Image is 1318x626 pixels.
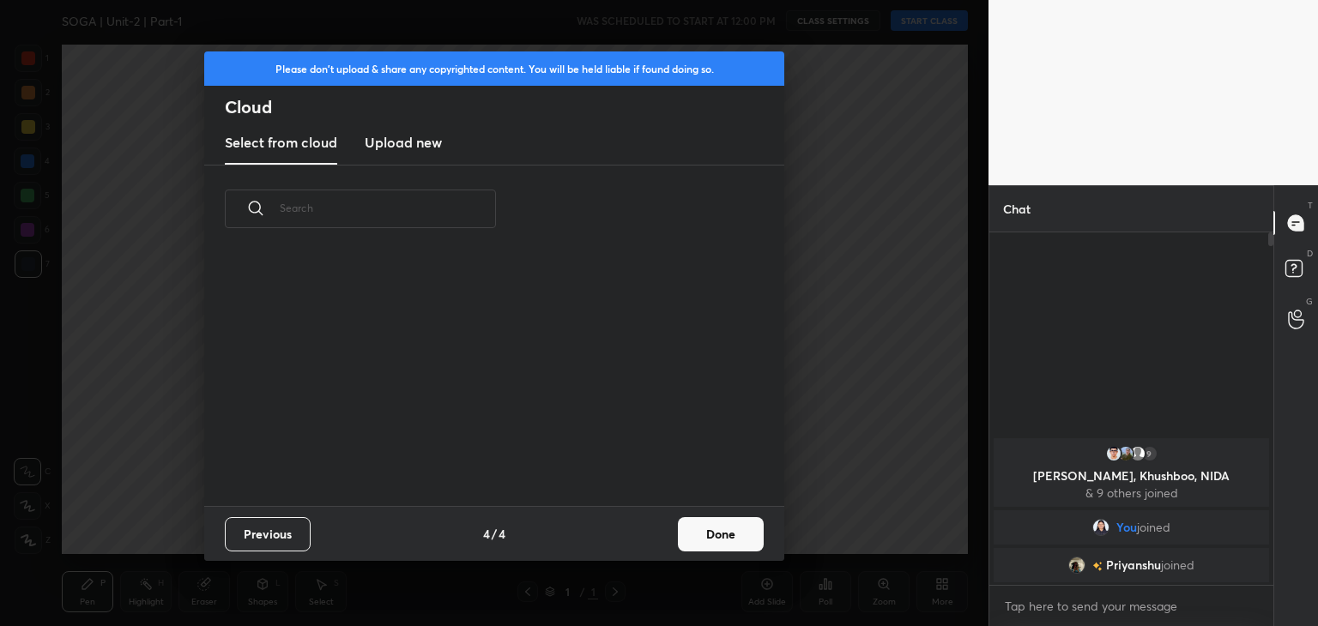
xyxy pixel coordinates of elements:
div: grid [989,435,1273,586]
span: You [1116,521,1137,534]
img: 554f2a8628c14c25963556c73118e0b4.jpg [1068,557,1085,574]
p: T [1308,199,1313,212]
button: Done [678,517,764,551]
button: Previous [225,517,311,551]
div: Please don't upload & share any copyrighted content. You will be held liable if found doing so. [204,51,784,86]
img: 14a880d005364e629a651db6cd6ebca9.jpg [1105,445,1122,462]
p: D [1307,247,1313,260]
h3: Upload new [365,132,442,153]
img: default.png [1129,445,1146,462]
div: grid [204,248,764,506]
span: Priyanshu [1106,558,1161,572]
p: Chat [989,186,1044,232]
span: joined [1137,521,1170,534]
input: Search [280,172,496,244]
div: 9 [1141,445,1158,462]
h4: / [492,525,497,543]
img: f37aaacd6e2547f6aaa3050de520902f.jpg [1117,445,1134,462]
img: no-rating-badge.077c3623.svg [1092,562,1103,571]
h2: Cloud [225,96,784,118]
p: [PERSON_NAME], Khushboo, NIDA [1004,469,1259,483]
h4: 4 [483,525,490,543]
img: 1d9caf79602a43199c593e4a951a70c3.jpg [1092,519,1109,536]
p: & 9 others joined [1004,486,1259,500]
h3: Select from cloud [225,132,337,153]
h4: 4 [499,525,505,543]
span: joined [1161,558,1194,572]
p: G [1306,295,1313,308]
